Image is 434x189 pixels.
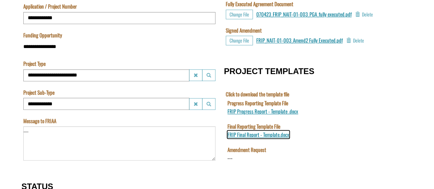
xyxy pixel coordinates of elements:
[23,60,46,67] label: Project Type
[23,69,189,81] input: Project Type
[23,89,55,96] label: Project Sub-Type
[346,36,364,45] button: Delete
[355,10,373,19] button: Delete
[189,69,202,81] button: Project Type Clear lookup field
[226,0,293,8] label: Fully Executed Agreement Document
[23,32,62,39] label: Funding Opportunity
[23,3,77,10] label: Application / Project Number
[23,98,189,110] input: Project Sub-Type
[224,60,413,178] fieldset: PROJECT TEMPLATES
[202,98,215,110] button: Project Sub-Type Launch lookup modal
[23,117,56,125] label: Message to FRIAA
[2,55,7,62] div: ---
[224,67,413,76] h3: PROJECT TEMPLATES
[2,31,63,39] a: FRIP Final Report - Template.docx
[2,47,40,54] label: File field for users to download amendment request template
[2,8,72,15] a: FRIP Progress Report - Template .docx
[189,98,202,110] button: Project Sub-Type Clear lookup field
[256,10,352,18] a: 070423_FRIP_NAIT-01-003_PGA_fully executed.pdf
[23,128,28,135] div: —
[23,40,215,52] input: Funding Opportunity
[226,36,253,45] button: Choose File for Signed Amendment
[226,91,289,98] label: Click to download the template file
[202,69,215,81] button: Project Type Launch lookup modal
[226,10,253,19] button: Choose File for Fully Executed Agreement Document
[23,126,215,161] textarea: Message to FRIAA
[256,36,343,44] a: FRIP_NAIT-01-003_Amend2 Fully Executed.pdf
[2,23,55,31] label: Final Reporting Template File
[226,27,262,34] label: Signed Amendment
